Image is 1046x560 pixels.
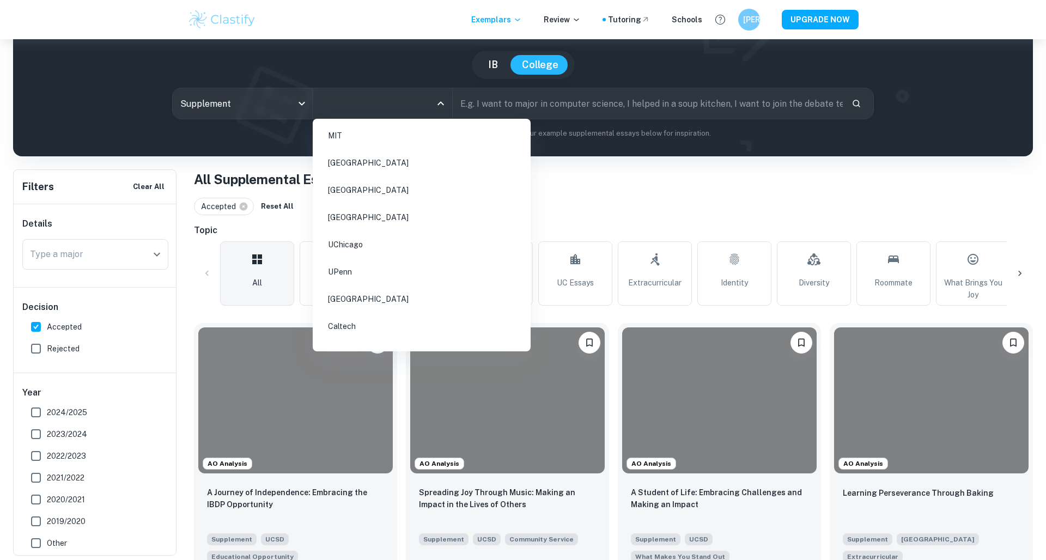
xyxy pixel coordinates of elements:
p: Exemplars [471,14,522,26]
span: Rejected [47,343,80,355]
span: AO Analysis [627,459,676,468]
span: UCSD [261,533,289,545]
button: Search [847,94,866,113]
p: A Journey of Independence: Embracing the IBDP Opportunity [207,486,384,510]
span: Diversity [799,277,829,289]
div: Accepted [194,198,254,215]
span: All [252,277,262,289]
li: UChicago [317,232,526,257]
button: Bookmark [790,332,812,354]
input: E.g. I want to major in computer science, I helped in a soup kitchen, I want to join the debate t... [453,88,843,119]
button: IB [477,55,509,75]
button: Open [149,247,165,262]
li: [GEOGRAPHIC_DATA] [317,205,526,230]
span: Supplement [631,533,680,545]
span: 2023/2024 [47,428,87,440]
span: 2019/2020 [47,515,86,527]
span: Extracurricular [628,277,682,289]
button: UPGRADE NOW [782,10,859,29]
span: 2022/2023 [47,450,86,462]
h6: [PERSON_NAME] [743,14,756,26]
li: [GEOGRAPHIC_DATA] [317,287,526,312]
span: UCSD [473,533,501,545]
li: MIT [317,123,526,148]
li: Caltech [317,314,526,339]
span: UC Essays [557,277,594,289]
span: Supplement [843,533,892,545]
span: What Brings You Joy [941,277,1005,301]
span: Supplement [419,533,469,545]
span: 2021/2022 [47,472,84,484]
p: Not sure what to search for? You can always look through our example supplemental essays below fo... [22,128,1024,139]
button: [PERSON_NAME] [738,9,760,31]
span: Community Service [509,534,574,544]
img: Clastify logo [187,9,257,31]
h6: Details [22,217,168,230]
span: Supplement [207,533,257,545]
span: AO Analysis [415,459,464,468]
span: [GEOGRAPHIC_DATA] [897,533,979,545]
p: Spreading Joy Through Music: Making an Impact in the Lives of Others [419,486,596,510]
a: Schools [672,14,702,26]
li: [GEOGRAPHIC_DATA] [317,150,526,175]
div: Supplement [173,88,312,119]
li: [GEOGRAPHIC_DATA] [317,178,526,203]
span: What have you done to make your school or your community a better place? [505,532,578,545]
span: Accepted [201,200,241,212]
h6: Decision [22,301,168,314]
p: Learning Perseverance Through Baking [843,487,994,499]
button: Bookmark [579,332,600,354]
h6: Topic [194,224,1033,237]
h6: Filters [22,179,54,194]
button: Close [433,96,448,111]
a: Tutoring [608,14,650,26]
button: Bookmark [1002,332,1024,354]
span: Identity [721,277,748,289]
span: AO Analysis [839,459,887,468]
h6: Year [22,386,168,399]
button: Clear All [130,179,167,195]
li: [GEOGRAPHIC_DATA] [317,341,526,366]
span: UCSD [685,533,713,545]
span: 2024/2025 [47,406,87,418]
button: College [511,55,569,75]
h1: All Supplemental Essay Examples [194,169,1033,189]
span: Roommate [874,277,913,289]
span: AO Analysis [203,459,252,468]
p: A Student of Life: Embracing Challenges and Making an Impact [631,486,808,510]
li: UPenn [317,259,526,284]
span: Accepted [47,321,82,333]
p: Review [544,14,581,26]
span: Other [47,537,67,549]
button: Reset All [258,198,296,215]
button: Help and Feedback [711,10,729,29]
span: 2020/2021 [47,494,85,506]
